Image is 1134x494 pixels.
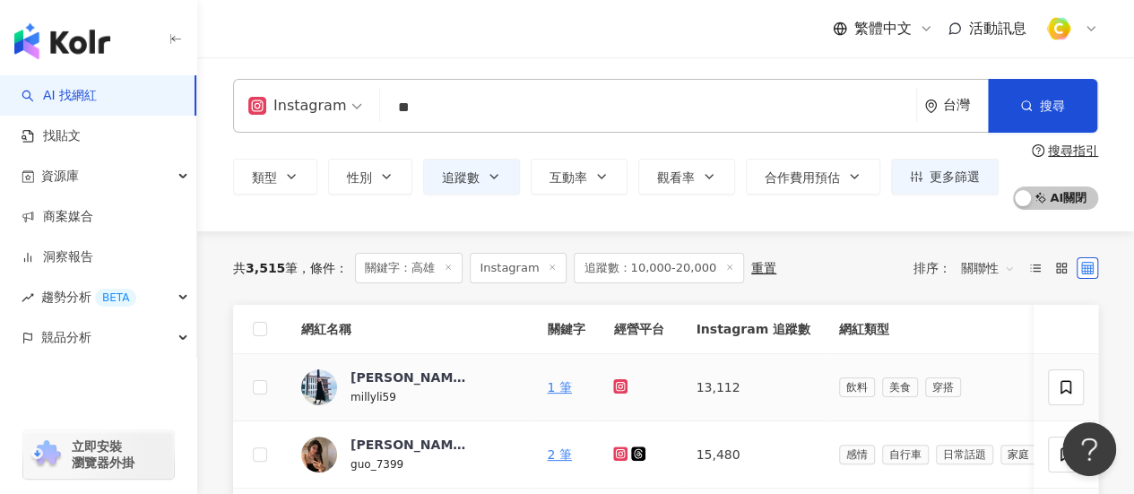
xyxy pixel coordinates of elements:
span: 追蹤數：10,000-20,000 [574,253,744,283]
span: environment [924,100,938,113]
button: 搜尋 [988,79,1097,133]
a: 2 筆 [547,447,571,462]
img: chrome extension [29,440,64,469]
span: 美食 [882,377,918,397]
div: Instagram [248,91,346,120]
a: 找貼文 [22,127,81,145]
span: 3,515 [246,261,285,275]
div: BETA [95,289,136,307]
span: 關鍵字：高雄 [355,253,463,283]
span: 合作費用預估 [765,170,840,185]
span: 飲料 [839,377,875,397]
button: 更多篩選 [891,159,999,195]
span: rise [22,291,34,304]
span: 活動訊息 [969,20,1026,37]
img: logo [14,23,110,59]
button: 類型 [233,159,317,195]
a: 商案媒合 [22,208,93,226]
button: 性別 [328,159,412,195]
div: 共 筆 [233,261,298,275]
a: KOL Avatar[PERSON_NAME]guo_7399 [301,436,518,473]
button: 互動率 [531,159,628,195]
th: Instagram 追蹤數 [681,305,824,354]
span: 搜尋 [1040,99,1065,113]
button: 追蹤數 [423,159,520,195]
a: chrome extension立即安裝 瀏覽器外掛 [23,430,174,479]
span: millyli59 [351,391,396,403]
th: 關鍵字 [532,305,599,354]
span: 穿搭 [925,377,961,397]
div: 重置 [751,261,776,275]
span: 趨勢分析 [41,277,136,317]
span: Instagram [470,253,567,283]
span: question-circle [1032,144,1044,157]
iframe: Help Scout Beacon - Open [1062,422,1116,476]
span: 觀看率 [657,170,695,185]
div: 搜尋指引 [1048,143,1098,158]
img: %E6%96%B9%E5%BD%A2%E7%B4%94.png [1042,12,1076,46]
span: 條件 ： [298,261,348,275]
span: 關聯性 [961,254,1015,282]
td: 13,112 [681,354,824,421]
span: 類型 [252,170,277,185]
span: 立即安裝 瀏覽器外掛 [72,438,134,471]
img: KOL Avatar [301,437,337,472]
span: 互動率 [550,170,587,185]
a: KOL Avatar[PERSON_NAME]millyli59 [301,368,518,406]
div: 排序： [913,254,1025,282]
span: 日常話題 [936,445,993,464]
img: KOL Avatar [301,369,337,405]
button: 合作費用預估 [746,159,880,195]
a: 洞察報告 [22,248,93,266]
div: [PERSON_NAME] [351,368,467,386]
div: 台灣 [943,98,988,113]
span: 追蹤數 [442,170,480,185]
span: 家庭 [1000,445,1036,464]
span: 感情 [839,445,875,464]
span: 資源庫 [41,156,79,196]
span: 性別 [347,170,372,185]
span: 更多篩選 [930,169,980,184]
span: 競品分析 [41,317,91,358]
th: 網紅名稱 [287,305,532,354]
td: 15,480 [681,421,824,489]
span: 繁體中文 [854,19,912,39]
div: [PERSON_NAME] [351,436,467,454]
span: 自行車 [882,445,929,464]
th: 經營平台 [599,305,681,354]
span: guo_7399 [351,458,403,471]
button: 觀看率 [638,159,735,195]
a: 1 筆 [547,380,571,394]
a: searchAI 找網紅 [22,87,97,105]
